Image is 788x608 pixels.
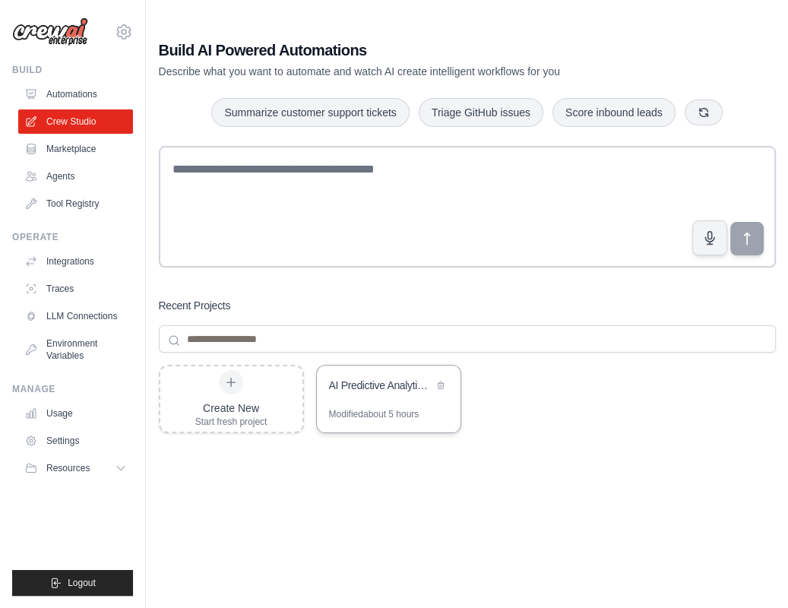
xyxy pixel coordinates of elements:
button: Summarize customer support tickets [211,98,409,127]
button: Delete project [433,378,448,393]
button: Logout [12,570,133,596]
div: Operate [12,231,133,243]
h1: Build AI Powered Automations [159,40,669,61]
button: Get new suggestions [685,100,723,125]
div: Start fresh project [195,416,267,428]
a: Marketplace [18,137,133,161]
div: Manage [12,383,133,395]
button: Click to speak your automation idea [692,220,727,255]
a: Traces [18,277,133,301]
img: Logo [12,17,88,46]
button: Triage GitHub issues [419,98,543,127]
h3: Recent Projects [159,298,231,313]
span: Logout [68,577,96,589]
a: Settings [18,429,133,453]
a: Environment Variables [18,331,133,368]
a: Usage [18,401,133,426]
div: Modified about 5 hours [329,408,419,420]
iframe: Chat Widget [712,535,788,608]
a: Tool Registry [18,192,133,216]
a: Agents [18,164,133,188]
span: Resources [46,462,90,474]
p: Describe what you want to automate and watch AI create intelligent workflows for you [159,64,669,79]
div: Create New [195,401,267,416]
a: LLM Connections [18,304,133,328]
button: Score inbound leads [552,98,676,127]
div: Build [12,64,133,76]
a: Automations [18,82,133,106]
a: Crew Studio [18,109,133,134]
a: Integrations [18,249,133,274]
div: AI Predictive Analytics Platform with Advanced Visualizations [329,378,433,393]
button: Resources [18,456,133,480]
